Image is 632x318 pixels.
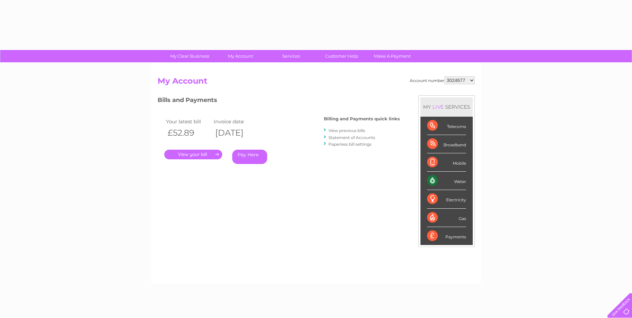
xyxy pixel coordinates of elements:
[162,50,217,62] a: My Clear Business
[420,97,473,116] div: MY SERVICES
[427,117,466,135] div: Telecoms
[328,135,375,140] a: Statement of Accounts
[427,172,466,190] div: Water
[158,95,400,107] h3: Bills and Payments
[427,153,466,172] div: Mobile
[164,117,212,126] td: Your latest bill
[213,50,268,62] a: My Account
[427,209,466,227] div: Gas
[212,117,260,126] td: Invoice date
[164,126,212,140] th: £52.89
[410,76,475,84] div: Account number
[431,104,445,110] div: LIVE
[427,227,466,245] div: Payments
[314,50,369,62] a: Customer Help
[212,126,260,140] th: [DATE]
[427,190,466,208] div: Electricity
[328,142,371,147] a: Paperless bill settings
[232,150,267,164] a: Pay Here
[164,150,222,159] a: .
[324,116,400,121] h4: Billing and Payments quick links
[427,135,466,153] div: Broadband
[264,50,318,62] a: Services
[328,128,365,133] a: View previous bills
[365,50,420,62] a: Make A Payment
[158,76,475,89] h2: My Account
